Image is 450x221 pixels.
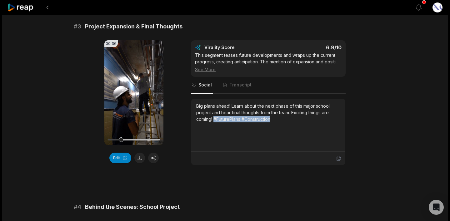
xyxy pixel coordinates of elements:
[85,203,180,211] span: Behind the Scenes: School Project
[104,40,163,145] video: Your browser does not support mp4 format.
[196,103,340,122] div: Big plans ahead! Learn about the next phase of this major school project and hear final thoughts ...
[74,22,81,31] span: # 3
[191,77,346,94] nav: Tabs
[85,22,182,31] span: Project Expansion & Final Thoughts
[275,44,342,51] div: 6.9 /10
[109,153,131,163] button: Edit
[429,200,444,215] div: Open Intercom Messenger
[198,82,212,88] span: Social
[74,203,81,211] span: # 4
[204,44,272,51] div: Virality Score
[195,66,342,73] div: See More
[229,82,252,88] span: Transcript
[195,52,342,73] div: This segment teases future developments and wraps up the current progress, creating anticipation....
